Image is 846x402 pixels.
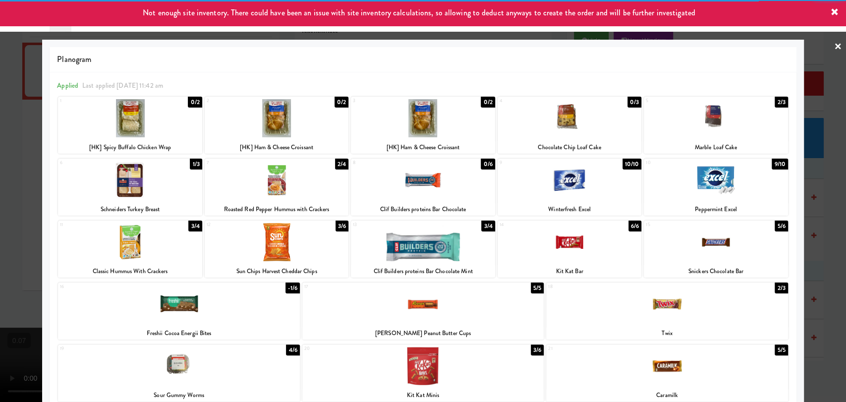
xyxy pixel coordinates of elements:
div: 910/10Winterfresh Excel [498,159,641,216]
div: 18 [548,283,667,291]
div: Kit Kat Bar [499,265,640,278]
div: 20/2[HK] Ham & Cheese Croissant [205,97,348,154]
div: Chocolate Chip Loaf Cake [498,141,641,154]
div: [PERSON_NAME] Peanut Butter Cups [304,327,542,340]
div: [HK] Ham & Cheese Croissant [206,141,347,154]
div: Chocolate Chip Loaf Cake [499,141,640,154]
div: 1 [60,97,130,105]
div: 194/6Sour Gummy Worms [58,345,299,402]
div: 17 [304,283,423,291]
div: 113/4Classic Hummus With Crackers [58,221,202,278]
div: [HK] Spicy Buffalo Chicken Wrap [59,141,200,154]
div: 123/6Sun Chips Harvest Cheddar Chips [205,221,348,278]
div: [PERSON_NAME] Peanut Butter Cups [302,327,544,340]
div: 5/6 [775,221,788,231]
div: 133/4Clif Builders proteins Bar Chocolate Mint [351,221,495,278]
div: 61/3Schneiders Turkey Breast [58,159,202,216]
div: Sun Chips Harvest Cheddar Chips [205,265,348,278]
div: 3/4 [188,221,202,231]
div: 0/2 [481,97,495,108]
div: 3/6 [531,345,544,355]
div: Clif Builders proteins Bar Chocolate Mint [351,265,495,278]
div: 13 [353,221,423,229]
div: 20 [304,345,423,353]
div: 52/3Marble Loaf Cake [644,97,788,154]
div: 21 [548,345,667,353]
div: 2/3 [775,97,788,108]
div: Clif Builders proteins Bar Chocolate Mint [352,265,493,278]
div: 146/6Kit Kat Bar [498,221,641,278]
div: 14 [500,221,569,229]
div: Snickers Chocolate Bar [644,265,788,278]
div: 5 [646,97,716,105]
div: Kit Kat Minis [302,389,544,402]
div: Sour Gummy Worms [58,389,299,402]
div: 72/4Roasted Red Pepper Hummus with Crackers [205,159,348,216]
div: 155/6Snickers Chocolate Bar [644,221,788,278]
div: Caramilk [548,389,786,402]
div: Peppermint Excel [645,203,786,216]
div: Kit Kat Minis [304,389,542,402]
div: Caramilk [546,389,788,402]
div: Clif Builders proteins Bar Chocolate [352,203,493,216]
div: Sour Gummy Worms [59,389,298,402]
div: Sun Chips Harvest Cheddar Chips [206,265,347,278]
div: 203/6Kit Kat Minis [302,345,544,402]
div: Snickers Chocolate Bar [645,265,786,278]
div: Freshii Cocoa Energii Bites [59,327,298,340]
div: 4/6 [286,345,299,355]
div: Kit Kat Bar [498,265,641,278]
div: 15 [646,221,716,229]
div: Roasted Red Pepper Hummus with Crackers [205,203,348,216]
a: × [834,32,842,62]
div: 0/2 [335,97,348,108]
div: 0/2 [188,97,202,108]
div: 0/3 [627,97,641,108]
div: 175/5[PERSON_NAME] Peanut Butter Cups [302,283,544,340]
div: 9 [500,159,569,167]
div: 5/5 [531,283,544,293]
div: Peppermint Excel [644,203,788,216]
div: -1/6 [285,283,299,293]
div: 10 [646,159,716,167]
span: Not enough site inventory. There could have been an issue with site inventory calculations, so al... [143,7,695,18]
div: 3/4 [481,221,495,231]
div: [HK] Ham & Cheese Croissant [352,141,493,154]
div: Winterfresh Excel [499,203,640,216]
div: 2 [207,97,277,105]
div: Classic Hummus With Crackers [58,265,202,278]
div: Winterfresh Excel [498,203,641,216]
div: Twix [546,327,788,340]
div: 3 [353,97,423,105]
div: 16 [60,283,179,291]
div: 4 [500,97,569,105]
div: [HK] Ham & Cheese Croissant [205,141,348,154]
div: 19 [60,345,179,353]
div: 215/5Caramilk [546,345,788,402]
div: Schneiders Turkey Breast [59,203,200,216]
div: 2/3 [775,283,788,293]
div: [HK] Spicy Buffalo Chicken Wrap [58,141,202,154]
div: 3/6 [336,221,348,231]
div: Clif Builders proteins Bar Chocolate [351,203,495,216]
div: 182/3Twix [546,283,788,340]
div: 6 [60,159,130,167]
div: 16-1/6Freshii Cocoa Energii Bites [58,283,299,340]
div: Freshii Cocoa Energii Bites [58,327,299,340]
div: 1/3 [190,159,202,170]
div: 40/3Chocolate Chip Loaf Cake [498,97,641,154]
div: 9/10 [772,159,788,170]
div: 80/6Clif Builders proteins Bar Chocolate [351,159,495,216]
div: 10/10 [622,159,642,170]
div: Schneiders Turkey Breast [58,203,202,216]
div: 10/2[HK] Spicy Buffalo Chicken Wrap [58,97,202,154]
div: Roasted Red Pepper Hummus with Crackers [206,203,347,216]
div: Marble Loaf Cake [644,141,788,154]
div: Twix [548,327,786,340]
div: 2/4 [335,159,348,170]
div: 109/10Peppermint Excel [644,159,788,216]
div: 5/5 [775,345,788,355]
div: 7 [207,159,277,167]
div: 12 [207,221,277,229]
div: Marble Loaf Cake [645,141,786,154]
